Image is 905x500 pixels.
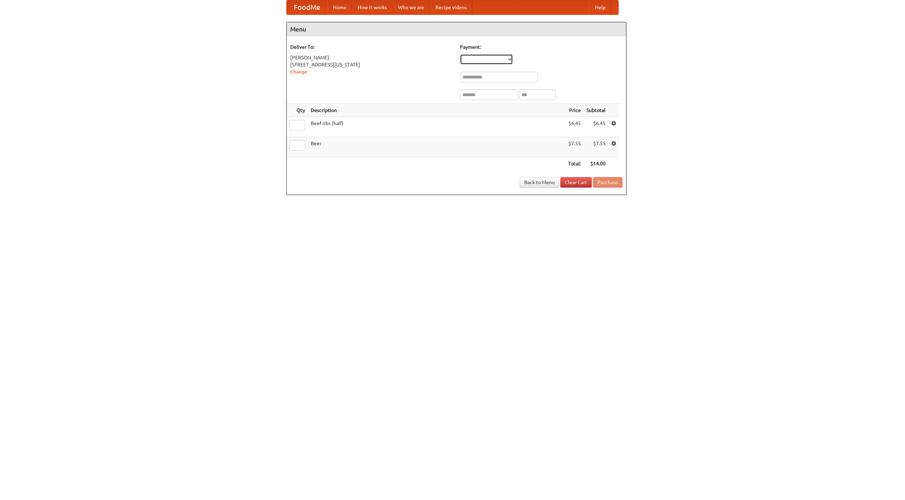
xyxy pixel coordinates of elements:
[327,0,352,14] a: Home
[565,104,584,117] th: Price
[290,61,453,68] div: [STREET_ADDRESS][US_STATE]
[290,43,453,51] h5: Deliver To:
[584,104,608,117] th: Subtotal
[352,0,392,14] a: How it works
[392,0,430,14] a: Who we are
[430,0,472,14] a: Recipe videos
[460,43,623,51] h5: Payment:
[290,54,453,61] div: [PERSON_NAME]
[584,117,608,137] td: $6.45
[593,177,623,188] button: Purchase
[560,177,592,188] a: Clear Cart
[287,22,626,36] h4: Menu
[584,157,608,170] th: $14.00
[565,137,584,157] td: $7.55
[589,0,611,14] a: Help
[287,0,327,14] a: FoodMe
[308,117,565,137] td: Beef ribs (half)
[290,69,307,75] a: Change
[565,157,584,170] th: Total:
[287,104,308,117] th: Qty
[308,104,565,117] th: Description
[584,137,608,157] td: $7.55
[520,177,559,188] a: Back to Menu
[565,117,584,137] td: $6.45
[308,137,565,157] td: Beer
